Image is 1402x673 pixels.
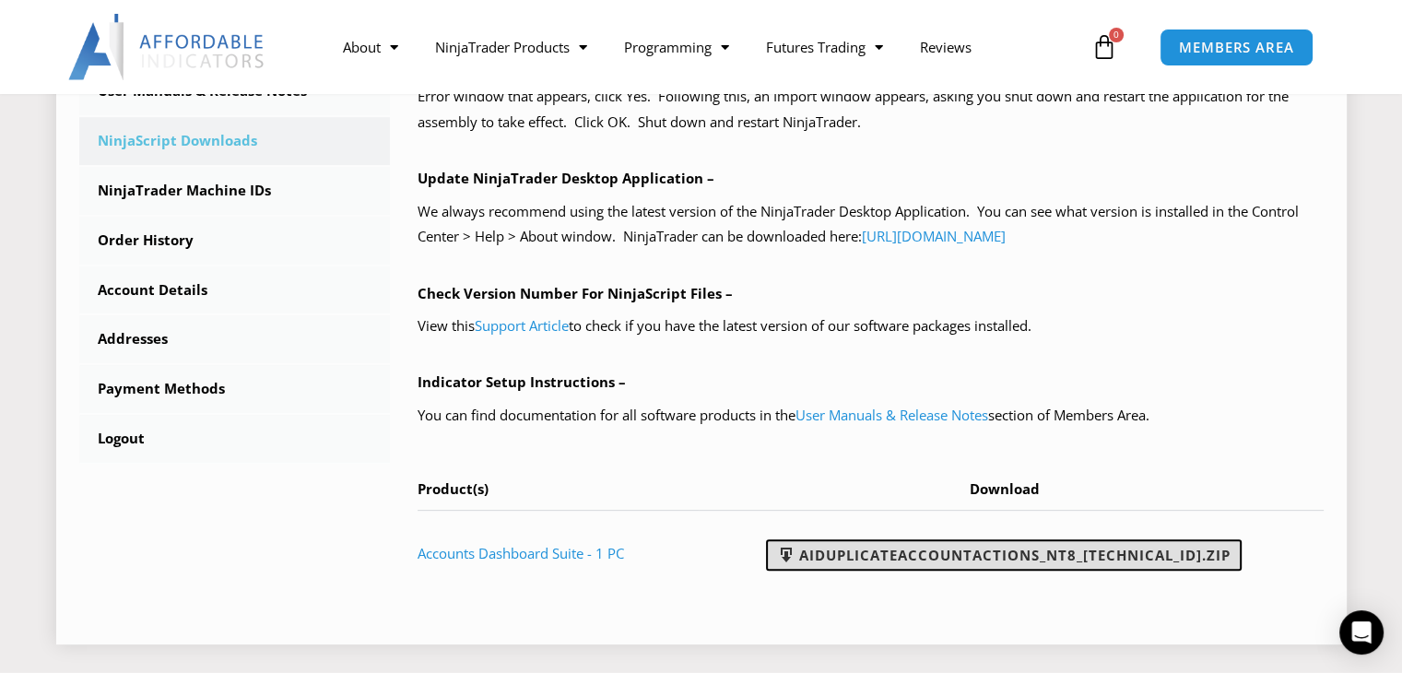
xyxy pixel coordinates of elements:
a: About [324,26,417,68]
span: Download [970,479,1040,498]
p: We always recommend using the latest version of the NinjaTrader Desktop Application. You can see ... [418,199,1324,251]
div: Open Intercom Messenger [1339,610,1384,655]
a: Payment Methods [79,365,391,413]
a: MEMBERS AREA [1160,29,1314,66]
a: Account Details [79,266,391,314]
a: NinjaTrader Products [417,26,606,68]
a: AIDuplicateAccountActions_NT8_[TECHNICAL_ID].zip [766,539,1242,571]
a: Reviews [901,26,990,68]
a: User Manuals & Release Notes [795,406,988,424]
a: Futures Trading [748,26,901,68]
nav: Account pages [79,18,391,463]
img: LogoAI | Affordable Indicators – NinjaTrader [68,14,266,80]
b: Update NinjaTrader Desktop Application – [418,169,714,187]
a: NinjaTrader Machine IDs [79,167,391,215]
span: 0 [1109,28,1124,42]
a: [URL][DOMAIN_NAME] [862,227,1006,245]
p: In the Control Center window, select Tools > Import > NinjaScript Add-On. Locate the saved NinjaS... [418,58,1324,136]
a: Logout [79,415,391,463]
a: Support Article [475,316,569,335]
a: Programming [606,26,748,68]
b: Check Version Number For NinjaScript Files – [418,284,733,302]
span: Product(s) [418,479,489,498]
span: MEMBERS AREA [1179,41,1294,54]
p: View this to check if you have the latest version of our software packages installed. [418,313,1324,339]
a: Addresses [79,315,391,363]
b: Indicator Setup Instructions – [418,372,626,391]
a: Order History [79,217,391,265]
a: 0 [1064,20,1145,74]
a: NinjaScript Downloads [79,117,391,165]
nav: Menu [324,26,1087,68]
a: Accounts Dashboard Suite - 1 PC [418,544,624,562]
p: You can find documentation for all software products in the section of Members Area. [418,403,1324,429]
